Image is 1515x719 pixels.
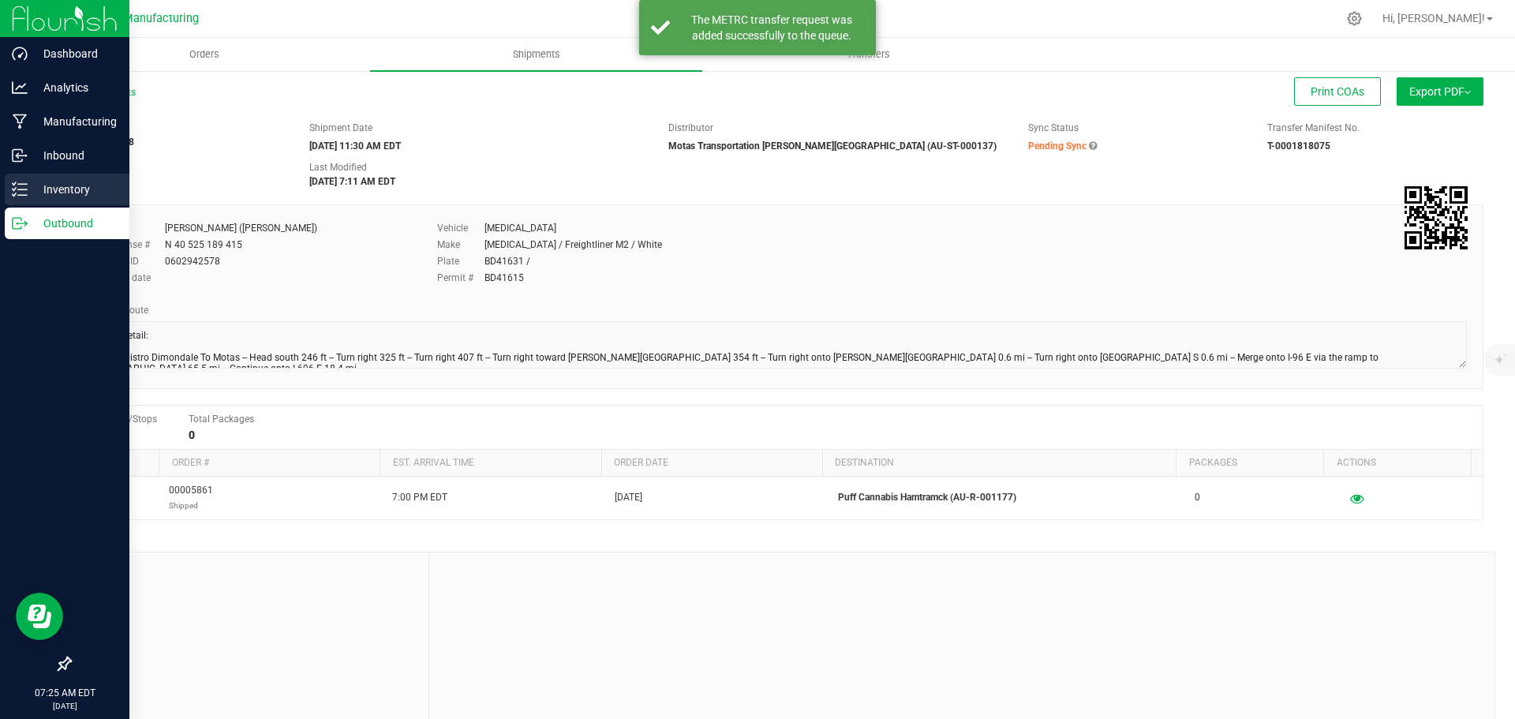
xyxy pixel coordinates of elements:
[12,46,28,62] inline-svg: Dashboard
[165,238,242,252] div: N 40 525 189 415
[38,38,370,71] a: Orders
[7,686,122,700] p: 07:25 AM EDT
[1405,186,1468,249] img: Scan me!
[1323,450,1471,477] th: Actions
[484,254,530,268] div: BD41631 /
[165,221,317,235] div: [PERSON_NAME] ([PERSON_NAME])
[1409,85,1471,98] span: Export PDF
[370,38,702,71] a: Shipments
[492,47,582,62] span: Shipments
[28,78,122,97] p: Analytics
[437,254,484,268] label: Plate
[189,414,254,425] span: Total Packages
[169,498,213,513] p: Shipped
[28,214,122,233] p: Outbound
[1294,77,1381,106] button: Print COAs
[437,271,484,285] label: Permit #
[1195,490,1200,505] span: 0
[309,160,367,174] label: Last Modified
[1397,77,1483,106] button: Export PDF
[1176,450,1323,477] th: Packages
[189,429,195,441] strong: 0
[484,221,556,235] div: [MEDICAL_DATA]
[668,121,713,135] label: Distributor
[165,254,220,268] div: 0602942578
[12,182,28,197] inline-svg: Inventory
[12,148,28,163] inline-svg: Inbound
[69,121,286,135] span: Shipment #
[7,700,122,712] p: [DATE]
[484,271,524,285] div: BD41615
[12,114,28,129] inline-svg: Manufacturing
[12,80,28,95] inline-svg: Analytics
[1028,121,1079,135] label: Sync Status
[668,140,997,152] strong: Motas Transportation [PERSON_NAME][GEOGRAPHIC_DATA] (AU-ST-000137)
[1382,12,1485,24] span: Hi, [PERSON_NAME]!
[16,593,63,640] iframe: Resource center
[28,180,122,199] p: Inventory
[822,450,1176,477] th: Destination
[1405,186,1468,249] qrcode: 20250825-008
[159,450,380,477] th: Order #
[484,238,662,252] div: [MEDICAL_DATA] / Freightliner M2 / White
[1311,85,1364,98] span: Print COAs
[28,146,122,165] p: Inbound
[123,12,199,25] span: Manufacturing
[380,450,600,477] th: Est. arrival time
[1345,11,1364,26] div: Manage settings
[12,215,28,231] inline-svg: Outbound
[309,140,401,152] strong: [DATE] 11:30 AM EDT
[838,490,1176,505] p: Puff Cannabis Hamtramck (AU-R-001177)
[437,221,484,235] label: Vehicle
[601,450,822,477] th: Order date
[309,176,395,187] strong: [DATE] 7:11 AM EDT
[169,483,213,513] span: 00005861
[392,490,447,505] span: 7:00 PM EDT
[615,490,642,505] span: [DATE]
[168,47,241,62] span: Orders
[1267,121,1360,135] label: Transfer Manifest No.
[28,112,122,131] p: Manufacturing
[28,44,122,63] p: Dashboard
[1267,140,1330,152] strong: T-0001818075
[309,121,372,135] label: Shipment Date
[1028,140,1087,152] span: Pending Sync
[679,12,864,43] div: The METRC transfer request was added successfully to the queue.
[82,564,417,583] span: Notes
[437,238,484,252] label: Make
